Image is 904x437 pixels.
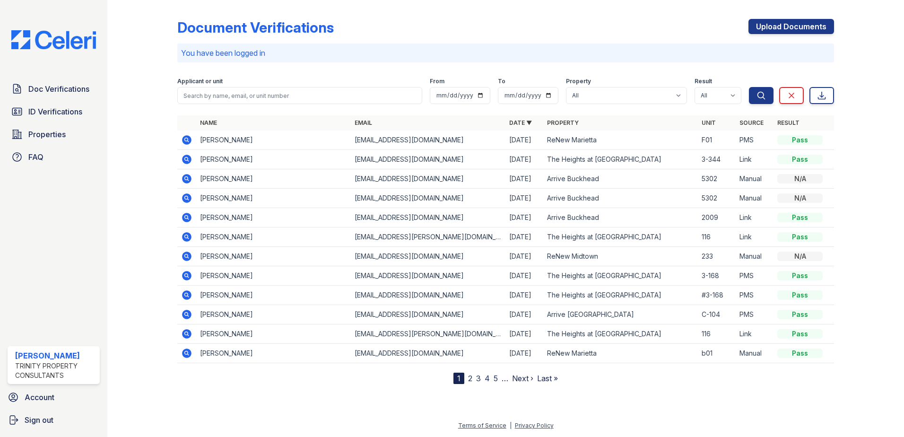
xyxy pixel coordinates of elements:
[196,208,351,227] td: [PERSON_NAME]
[177,78,223,85] label: Applicant or unit
[736,286,774,305] td: PMS
[777,290,823,300] div: Pass
[698,227,736,247] td: 116
[777,213,823,222] div: Pass
[543,247,698,266] td: ReNew Midtown
[502,373,508,384] span: …
[505,247,543,266] td: [DATE]
[355,119,372,126] a: Email
[509,119,532,126] a: Date ▼
[8,148,100,166] a: FAQ
[196,131,351,150] td: [PERSON_NAME]
[698,344,736,363] td: b01
[28,83,89,95] span: Doc Verifications
[25,414,53,426] span: Sign out
[512,374,533,383] a: Next ›
[543,227,698,247] td: The Heights at [GEOGRAPHIC_DATA]
[695,78,712,85] label: Result
[196,305,351,324] td: [PERSON_NAME]
[702,119,716,126] a: Unit
[505,150,543,169] td: [DATE]
[736,266,774,286] td: PMS
[736,344,774,363] td: Manual
[28,106,82,117] span: ID Verifications
[351,344,505,363] td: [EMAIL_ADDRESS][DOMAIN_NAME]
[698,286,736,305] td: #3-168
[698,305,736,324] td: C-104
[736,189,774,208] td: Manual
[515,422,554,429] a: Privacy Policy
[543,208,698,227] td: Arrive Buckhead
[430,78,444,85] label: From
[736,169,774,189] td: Manual
[351,150,505,169] td: [EMAIL_ADDRESS][DOMAIN_NAME]
[777,252,823,261] div: N/A
[698,324,736,344] td: 116
[351,305,505,324] td: [EMAIL_ADDRESS][DOMAIN_NAME]
[351,286,505,305] td: [EMAIL_ADDRESS][DOMAIN_NAME]
[698,131,736,150] td: F01
[736,324,774,344] td: Link
[196,324,351,344] td: [PERSON_NAME]
[505,169,543,189] td: [DATE]
[543,344,698,363] td: ReNew Marietta
[777,135,823,145] div: Pass
[739,119,764,126] a: Source
[8,79,100,98] a: Doc Verifications
[698,150,736,169] td: 3-344
[537,374,558,383] a: Last »
[505,286,543,305] td: [DATE]
[543,169,698,189] td: Arrive Buckhead
[196,227,351,247] td: [PERSON_NAME]
[196,189,351,208] td: [PERSON_NAME]
[543,150,698,169] td: The Heights at [GEOGRAPHIC_DATA]
[505,189,543,208] td: [DATE]
[543,189,698,208] td: Arrive Buckhead
[736,305,774,324] td: PMS
[28,129,66,140] span: Properties
[543,266,698,286] td: The Heights at [GEOGRAPHIC_DATA]
[777,155,823,164] div: Pass
[505,266,543,286] td: [DATE]
[177,87,422,104] input: Search by name, email, or unit number
[28,151,43,163] span: FAQ
[351,324,505,344] td: [EMAIL_ADDRESS][PERSON_NAME][DOMAIN_NAME]
[777,119,800,126] a: Result
[494,374,498,383] a: 5
[505,324,543,344] td: [DATE]
[196,150,351,169] td: [PERSON_NAME]
[777,310,823,319] div: Pass
[351,169,505,189] td: [EMAIL_ADDRESS][DOMAIN_NAME]
[351,131,505,150] td: [EMAIL_ADDRESS][DOMAIN_NAME]
[351,189,505,208] td: [EMAIL_ADDRESS][DOMAIN_NAME]
[468,374,472,383] a: 2
[698,169,736,189] td: 5302
[453,373,464,384] div: 1
[196,247,351,266] td: [PERSON_NAME]
[196,286,351,305] td: [PERSON_NAME]
[4,411,104,429] a: Sign out
[4,388,104,407] a: Account
[196,344,351,363] td: [PERSON_NAME]
[196,169,351,189] td: [PERSON_NAME]
[476,374,481,383] a: 3
[351,266,505,286] td: [EMAIL_ADDRESS][DOMAIN_NAME]
[351,208,505,227] td: [EMAIL_ADDRESS][DOMAIN_NAME]
[4,30,104,49] img: CE_Logo_Blue-a8612792a0a2168367f1c8372b55b34899dd931a85d93a1a3d3e32e68fde9ad4.png
[177,19,334,36] div: Document Verifications
[8,102,100,121] a: ID Verifications
[181,47,830,59] p: You have been logged in
[777,329,823,339] div: Pass
[736,247,774,266] td: Manual
[505,305,543,324] td: [DATE]
[698,247,736,266] td: 233
[547,119,579,126] a: Property
[485,374,490,383] a: 4
[505,208,543,227] td: [DATE]
[543,131,698,150] td: ReNew Marietta
[510,422,512,429] div: |
[736,131,774,150] td: PMS
[543,324,698,344] td: The Heights at [GEOGRAPHIC_DATA]
[698,189,736,208] td: 5302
